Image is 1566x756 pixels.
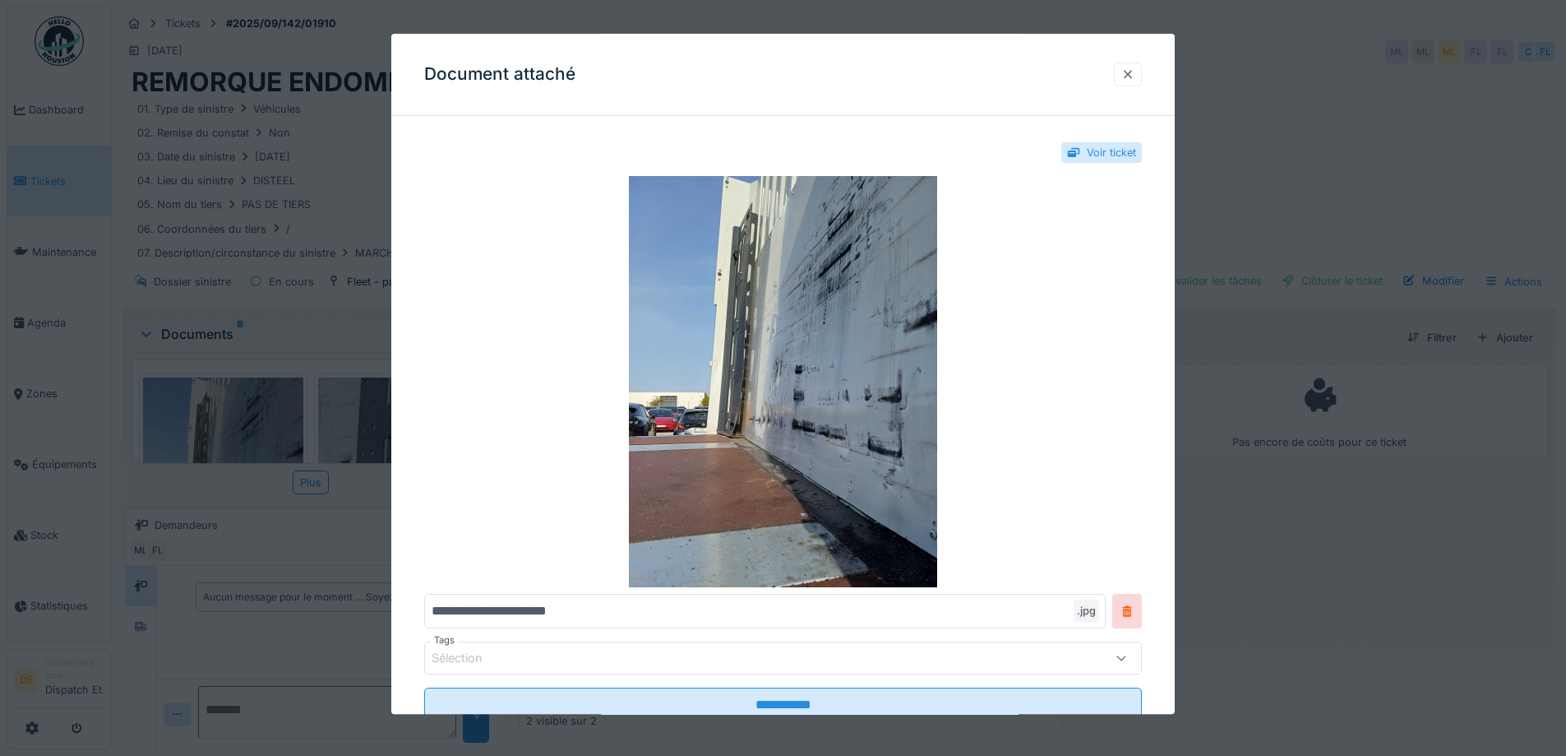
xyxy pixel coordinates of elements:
[1074,601,1099,623] div: .jpg
[1087,145,1136,160] div: Voir ticket
[424,177,1142,588] img: 0537e459-ad73-452c-9d6c-c415b2121c6a-20250813_103436_resized.jpg
[432,650,506,668] div: Sélection
[424,64,575,85] h3: Document attaché
[431,634,458,648] label: Tags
